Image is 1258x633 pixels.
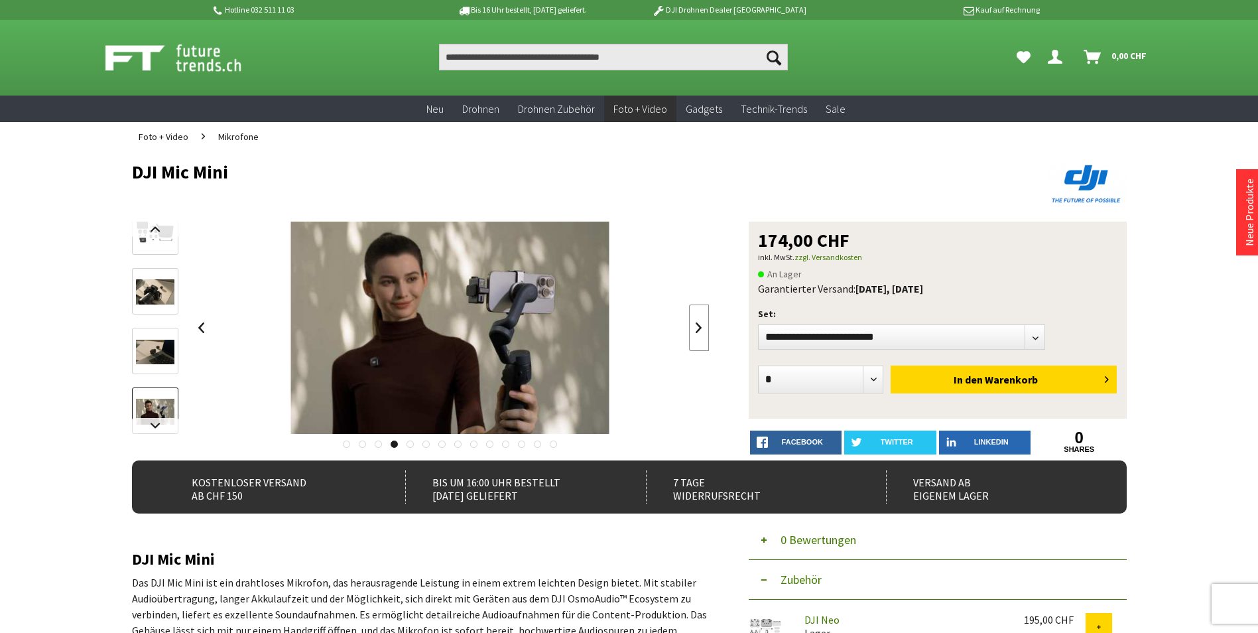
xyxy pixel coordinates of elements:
[750,431,842,455] a: facebook
[741,102,807,115] span: Technik-Trends
[844,431,936,455] a: twitter
[132,162,928,182] h1: DJI Mic Mini
[758,282,1117,295] div: Garantierter Versand:
[1010,44,1037,70] a: Meine Favoriten
[439,44,788,70] input: Produkt, Marke, Kategorie, EAN, Artikelnummer…
[625,2,832,18] p: DJI Drohnen Dealer [GEOGRAPHIC_DATA]
[855,282,923,295] b: [DATE], [DATE]
[1111,45,1147,66] span: 0,00 CHF
[518,102,595,115] span: Drohnen Zubehör
[613,102,667,115] span: Foto + Video
[509,96,604,123] a: Drohnen Zubehör
[1047,162,1127,206] img: DJI
[794,252,862,262] a: zzgl. Versandkosten
[426,102,444,115] span: Neu
[417,96,453,123] a: Neu
[782,438,823,446] span: facebook
[405,470,617,504] div: Bis um 16:00 Uhr bestellt [DATE] geliefert
[758,306,1117,322] p: Set:
[139,131,188,143] span: Foto + Video
[954,373,983,386] span: In den
[105,41,271,74] img: Shop Futuretrends - zur Startseite wechseln
[826,102,846,115] span: Sale
[881,438,913,446] span: twitter
[833,2,1040,18] p: Kauf auf Rechnung
[686,102,722,115] span: Gadgets
[132,122,195,151] a: Foto + Video
[1042,44,1073,70] a: Dein Konto
[1078,44,1153,70] a: Warenkorb
[1033,431,1125,445] a: 0
[676,96,731,123] a: Gadgets
[886,470,1098,504] div: Versand ab eigenem Lager
[804,613,840,626] a: DJI Neo
[749,560,1127,600] button: Zubehör
[974,438,1009,446] span: LinkedIn
[418,2,625,18] p: Bis 16 Uhr bestellt, [DATE] geliefert.
[816,96,855,123] a: Sale
[462,102,499,115] span: Drohnen
[749,520,1127,560] button: 0 Bewertungen
[132,551,709,568] h2: DJI Mic Mini
[758,266,802,282] span: An Lager
[453,96,509,123] a: Drohnen
[760,44,788,70] button: Suchen
[758,249,1117,265] p: inkl. MwSt.
[212,2,418,18] p: Hotline 032 511 11 03
[939,431,1031,455] a: LinkedIn
[646,470,857,504] div: 7 Tage Widerrufsrecht
[212,122,265,151] a: Mikrofone
[731,96,816,123] a: Technik-Trends
[218,131,259,143] span: Mikrofone
[1024,613,1086,626] div: 195,00 CHF
[758,231,849,249] span: 174,00 CHF
[604,96,676,123] a: Foto + Video
[165,470,377,504] div: Kostenloser Versand ab CHF 150
[1033,445,1125,454] a: shares
[1243,178,1256,246] a: Neue Produkte
[891,366,1117,393] button: In den Warenkorb
[985,373,1038,386] span: Warenkorb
